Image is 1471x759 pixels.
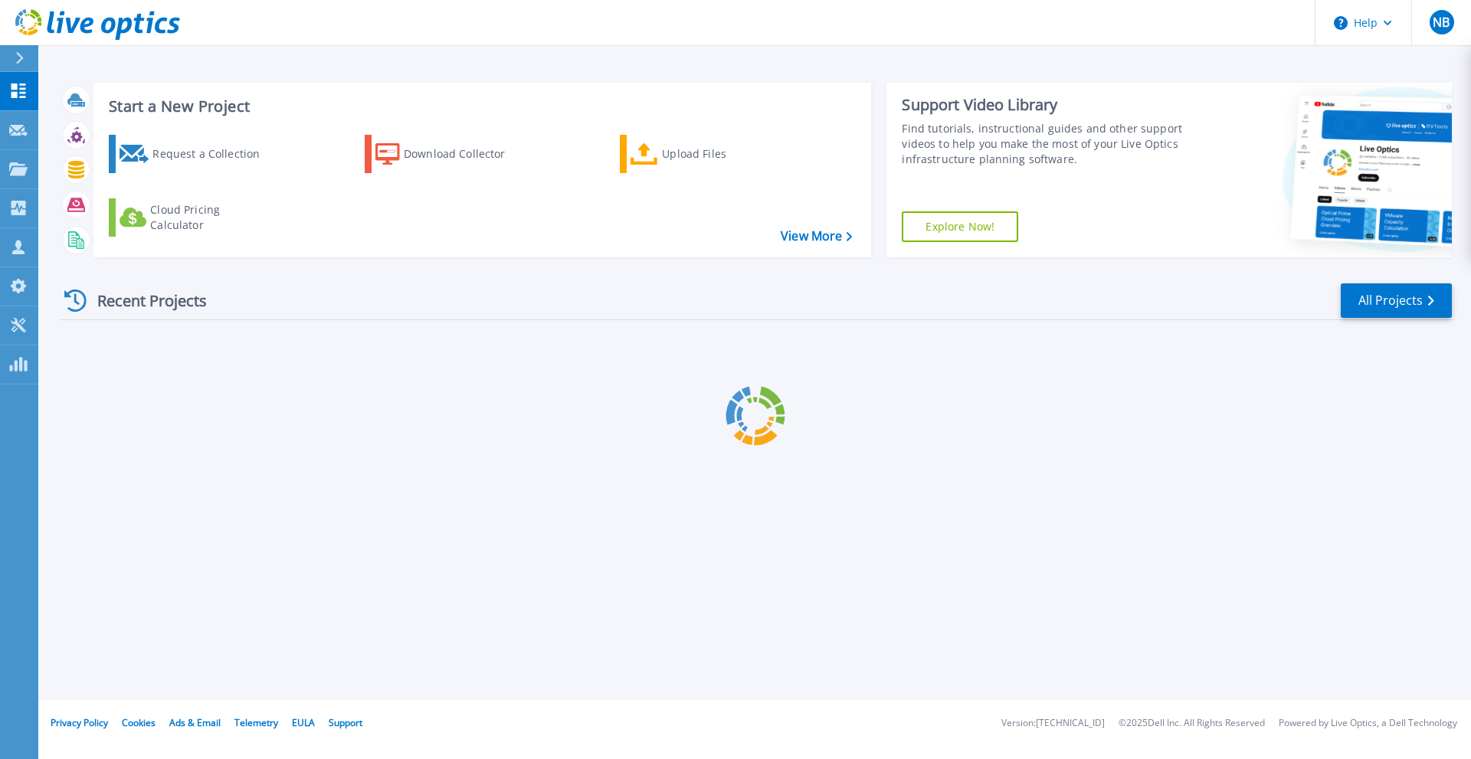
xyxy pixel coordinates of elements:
[59,282,228,319] div: Recent Projects
[1279,718,1457,728] li: Powered by Live Optics, a Dell Technology
[329,716,362,729] a: Support
[365,135,536,173] a: Download Collector
[781,229,852,244] a: View More
[1119,718,1265,728] li: © 2025 Dell Inc. All Rights Reserved
[1341,283,1452,318] a: All Projects
[902,95,1190,115] div: Support Video Library
[620,135,791,173] a: Upload Files
[234,716,278,729] a: Telemetry
[109,98,852,115] h3: Start a New Project
[902,211,1018,242] a: Explore Now!
[1433,16,1450,28] span: NB
[51,716,108,729] a: Privacy Policy
[662,139,785,169] div: Upload Files
[150,202,273,233] div: Cloud Pricing Calculator
[404,139,526,169] div: Download Collector
[169,716,221,729] a: Ads & Email
[1001,718,1105,728] li: Version: [TECHNICAL_ID]
[902,121,1190,167] div: Find tutorials, instructional guides and other support videos to help you make the most of your L...
[292,716,315,729] a: EULA
[122,716,156,729] a: Cookies
[152,139,275,169] div: Request a Collection
[109,135,280,173] a: Request a Collection
[109,198,280,237] a: Cloud Pricing Calculator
